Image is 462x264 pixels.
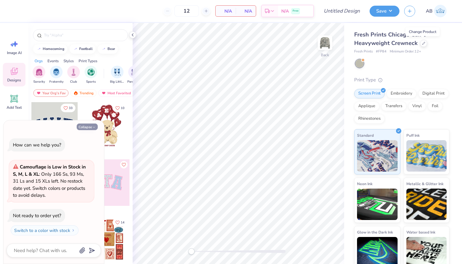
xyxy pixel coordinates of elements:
span: Designs [7,78,21,83]
span: Fresh Prints Chicago Camo Heavyweight Crewneck [354,31,426,47]
span: Fresh Prints [354,49,373,54]
img: most_fav.gif [36,91,41,95]
img: trend_line.gif [73,47,78,51]
span: N/A [281,8,289,14]
span: : Only 166 Ss, 93 Ms, 31 Ls and 15 XLs left. No restock date yet. Switch colors or products to av... [13,164,86,198]
div: filter for Club [67,66,80,84]
button: Collapse [77,124,98,130]
span: Free [293,9,299,13]
span: AB [426,8,432,15]
span: Water based Ink [406,229,435,235]
span: Standard [357,132,374,139]
span: Image AI [7,50,22,55]
span: Parent's Weekend [127,80,142,84]
button: filter button [49,66,63,84]
input: Untitled Design [319,5,365,17]
div: Trending [70,89,96,97]
span: Neon Ink [357,180,372,187]
div: filter for Sports [85,66,97,84]
span: Add Text [7,105,22,110]
span: Fraternity [49,80,63,84]
img: Puff Ink [406,140,447,172]
img: Parent's Weekend Image [131,69,138,76]
div: Print Type [354,76,449,84]
div: homecoming [43,47,64,51]
button: Like [113,218,127,227]
div: Transfers [381,102,406,111]
img: most_fav.gif [101,91,106,95]
div: football [79,47,93,51]
button: Like [120,161,128,168]
img: Switch to a color with stock [71,228,75,232]
div: Your Org's Fav [33,89,69,97]
img: Neon Ink [357,189,398,220]
button: Save [370,6,399,17]
div: How can we help you? [13,142,61,148]
img: Fraternity Image [53,69,60,76]
button: bear [98,44,118,54]
button: Switch to a color with stock [11,225,79,235]
div: Digital Print [418,89,449,98]
div: filter for Fraternity [49,66,63,84]
button: filter button [85,66,97,84]
span: Club [70,80,77,84]
div: bear [107,47,115,51]
button: football [69,44,96,54]
img: Sports Image [87,69,95,76]
span: Sports [86,80,96,84]
span: Sorority [33,80,45,84]
div: filter for Big Little Reveal [110,66,124,84]
div: filter for Sorority [33,66,45,84]
img: Metallic & Glitter Ink [406,189,447,220]
span: 10 [121,107,124,110]
img: Club Image [70,69,77,76]
span: Puff Ink [406,132,420,139]
img: trend_line.gif [101,47,106,51]
img: Sorority Image [36,69,43,76]
div: Accessibility label [188,248,195,255]
img: trend_line.gif [36,47,41,51]
span: Big Little Reveal [110,80,124,84]
img: Standard [357,140,398,172]
span: # FP84 [376,49,387,54]
button: filter button [67,66,80,84]
div: Change Product [405,27,440,36]
div: filter for Parent's Weekend [127,66,142,84]
div: Applique [354,102,379,111]
div: Screen Print [354,89,385,98]
input: – – [174,5,199,17]
img: Ashley Buynak [434,5,447,17]
div: Orgs [35,58,43,64]
strong: Camouflage is Low in Stock in S, M, L & XL [13,164,86,177]
button: filter button [33,66,45,84]
div: Not ready to order yet? [13,212,61,219]
div: Back [321,52,329,58]
div: Rhinestones [354,114,385,124]
span: Glow in the Dark Ink [357,229,393,235]
div: Embroidery [387,89,416,98]
img: Big Little Reveal Image [114,69,121,76]
div: Styles [63,58,74,64]
div: Events [47,58,59,64]
button: filter button [127,66,142,84]
div: Vinyl [408,102,426,111]
a: AB [423,5,449,17]
span: Minimum Order: 12 + [390,49,421,54]
span: 33 [69,107,73,110]
button: Like [61,104,75,112]
img: Back [319,36,331,49]
span: N/A [239,8,252,14]
span: N/A [219,8,232,14]
button: homecoming [33,44,67,54]
div: Most Favorited [98,89,134,97]
div: Print Types [79,58,97,64]
span: 14 [121,221,124,224]
button: Like [113,104,127,112]
div: Foil [428,102,443,111]
img: trending.gif [73,91,78,95]
span: Metallic & Glitter Ink [406,180,443,187]
input: Try "Alpha" [43,32,124,38]
button: filter button [110,66,124,84]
